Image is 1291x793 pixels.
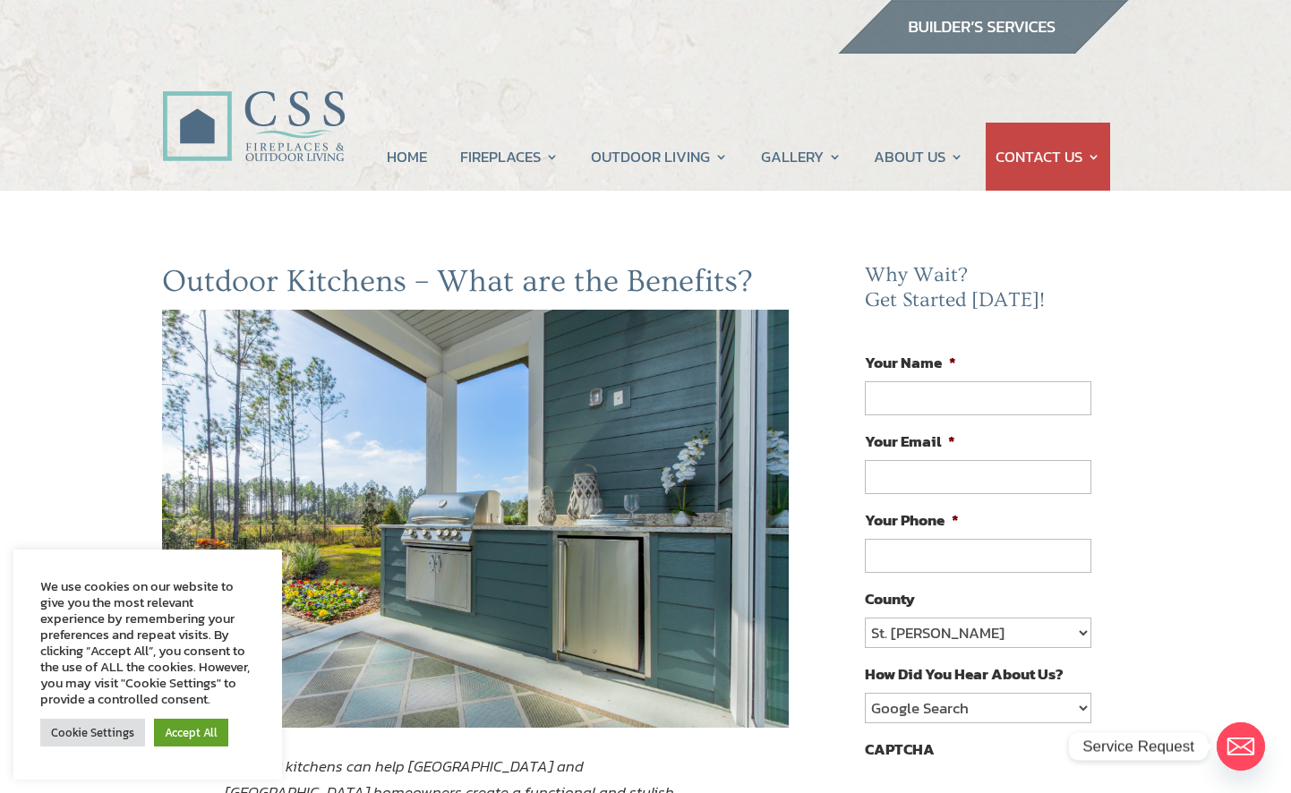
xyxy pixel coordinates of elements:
[874,123,963,191] a: ABOUT US
[591,123,728,191] a: OUTDOOR LIVING
[865,739,935,759] label: CAPTCHA
[154,719,228,746] a: Accept All
[865,664,1064,684] label: How Did You Hear About Us?
[865,510,959,530] label: Your Phone
[40,578,255,707] div: We use cookies on our website to give you the most relevant experience by remembering your prefer...
[865,431,955,451] label: Your Email
[761,123,842,191] a: GALLERY
[996,123,1100,191] a: CONTACT US
[865,353,956,372] label: Your Name
[460,123,559,191] a: FIREPLACES
[1217,722,1265,771] a: Email
[387,123,427,191] a: HOME
[162,310,789,728] img: _MG_0236
[865,263,1106,321] h2: Why Wait? Get Started [DATE]!
[865,589,915,609] label: County
[162,41,345,171] img: CSS Fireplaces & Outdoor Living (Formerly Construction Solutions & Supply)- Jacksonville Ormond B...
[837,37,1129,60] a: builder services construction supply
[40,719,145,746] a: Cookie Settings
[162,263,789,310] h1: Outdoor Kitchens – What are the Benefits?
